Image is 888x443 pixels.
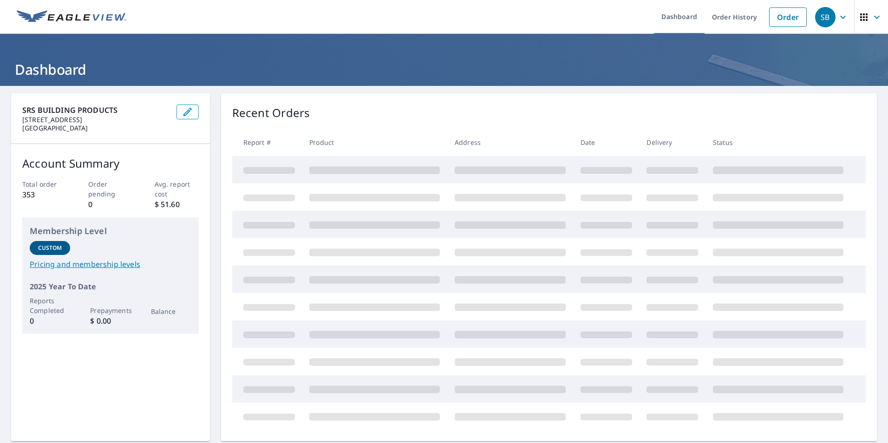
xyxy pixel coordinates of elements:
[22,155,199,172] p: Account Summary
[11,60,877,79] h1: Dashboard
[302,129,447,156] th: Product
[705,129,851,156] th: Status
[769,7,807,27] a: Order
[573,129,640,156] th: Date
[447,129,573,156] th: Address
[232,104,310,121] p: Recent Orders
[38,244,62,252] p: Custom
[90,306,131,315] p: Prepayments
[30,315,70,326] p: 0
[22,179,66,189] p: Total order
[155,179,199,199] p: Avg. report cost
[30,259,191,270] a: Pricing and membership levels
[151,306,191,316] p: Balance
[232,129,302,156] th: Report #
[815,7,836,27] div: SB
[155,199,199,210] p: $ 51.60
[88,199,132,210] p: 0
[30,296,70,315] p: Reports Completed
[22,104,169,116] p: SRS BUILDING PRODUCTS
[17,10,126,24] img: EV Logo
[30,281,191,292] p: 2025 Year To Date
[22,124,169,132] p: [GEOGRAPHIC_DATA]
[88,179,132,199] p: Order pending
[22,116,169,124] p: [STREET_ADDRESS]
[90,315,131,326] p: $ 0.00
[22,189,66,200] p: 353
[30,225,191,237] p: Membership Level
[639,129,705,156] th: Delivery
